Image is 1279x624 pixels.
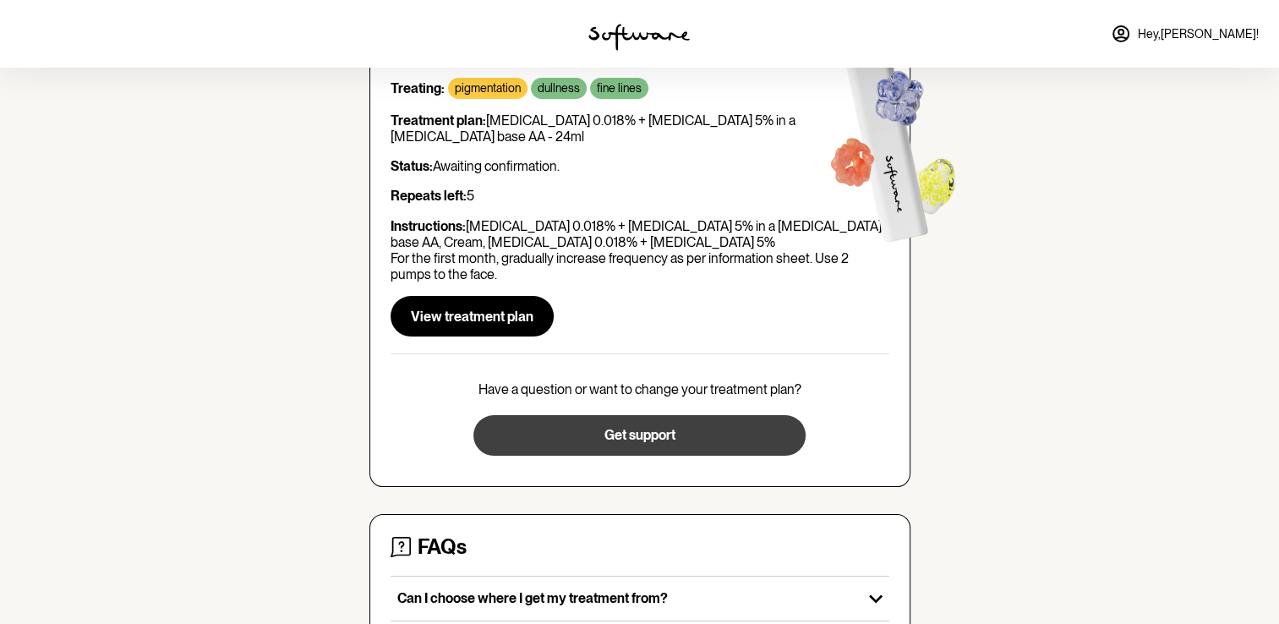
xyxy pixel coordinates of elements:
strong: Instructions: [391,218,466,234]
p: 5 [391,188,889,204]
p: fine lines [597,81,642,96]
span: Get support [604,427,675,443]
span: View treatment plan [411,309,533,325]
span: Hey, [PERSON_NAME] ! [1138,27,1259,41]
p: dullness [538,81,580,96]
img: Software treatment bottle [795,22,985,265]
strong: Treating: [391,80,445,96]
p: Can I choose where I get my treatment from? [397,590,855,606]
button: Can I choose where I get my treatment from? [391,577,889,620]
img: software logo [588,24,690,51]
p: Awaiting confirmation. [391,158,889,174]
h4: FAQs [418,535,467,560]
strong: Status: [391,158,433,174]
a: Hey,[PERSON_NAME]! [1101,14,1269,54]
strong: Treatment plan: [391,112,486,129]
button: View treatment plan [391,296,554,337]
p: [MEDICAL_DATA] 0.018% + [MEDICAL_DATA] 5% in a [MEDICAL_DATA] base AA - 24ml [391,112,889,145]
p: pigmentation [455,81,521,96]
p: Have a question or want to change your treatment plan? [478,381,801,397]
button: Get support [473,415,806,456]
strong: Repeats left: [391,188,467,204]
p: [MEDICAL_DATA] 0.018% + [MEDICAL_DATA] 5% in a [MEDICAL_DATA] base AA, Cream, [MEDICAL_DATA] 0.01... [391,218,889,283]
